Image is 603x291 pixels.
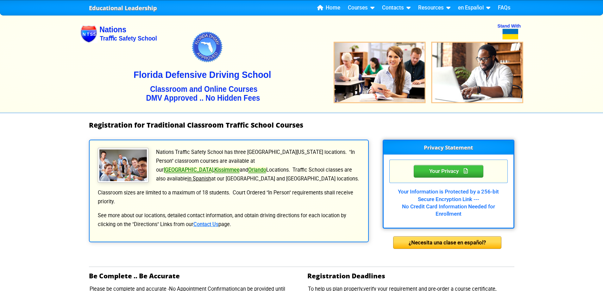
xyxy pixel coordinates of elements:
[414,167,483,174] a: Your Privacy
[193,221,218,227] a: Contact Us
[495,3,513,13] a: FAQs
[380,3,413,13] a: Contacts
[455,3,493,13] a: en Español
[98,148,148,183] img: Traffic School Students
[248,167,266,173] a: Orlando
[214,167,240,173] a: Kissimmee
[89,3,157,13] a: Educational Leadership
[393,236,501,249] div: ¿Necesita una clase en español?
[414,165,483,178] div: Privacy Statement
[80,11,523,113] img: Nations Traffic School - Your DMV Approved Florida Traffic School
[164,167,213,173] a: [GEOGRAPHIC_DATA]
[315,3,343,13] a: Home
[97,211,361,229] p: See more about our locations, detailed contact information, and obtain driving directions for eac...
[389,183,508,218] div: Your Information is Protected by a 256-bit Secure Encryption Link --- No Credit Card Information ...
[97,188,361,206] p: Classroom sizes are limited to a maximum of 18 students. Court Ordered "In Person" requirements s...
[416,3,453,13] a: Resources
[187,176,211,182] u: in Spanish
[345,3,377,13] a: Courses
[393,239,501,245] a: ¿Necesita una clase en español?
[97,148,361,183] p: Nations Traffic Safety School has three [GEOGRAPHIC_DATA][US_STATE] locations. "In Person" classr...
[89,272,296,280] h2: Be Complete .. Be Accurate
[384,141,513,155] h3: Privacy Statement
[307,272,514,280] h2: Registration Deadlines
[89,121,514,129] h1: Registration for Traditional Classroom Traffic School Courses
